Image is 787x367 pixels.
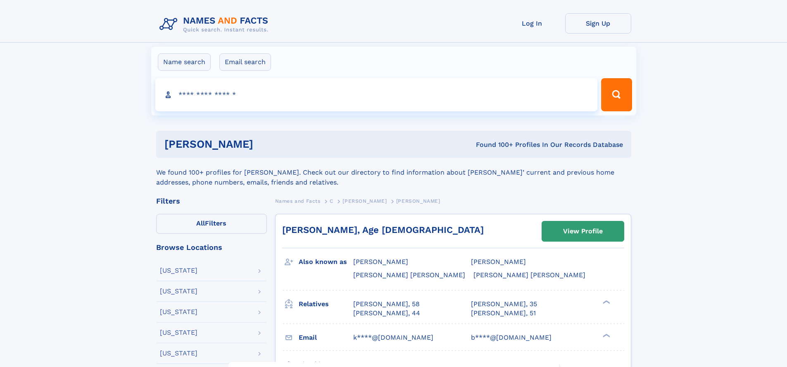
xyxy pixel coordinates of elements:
div: [US_STATE] [160,329,197,336]
div: Found 100+ Profiles In Our Records Database [364,140,623,149]
div: [US_STATE] [160,309,197,315]
span: [PERSON_NAME] [396,198,440,204]
label: Email search [219,53,271,71]
div: [US_STATE] [160,350,197,357]
div: ❯ [601,299,611,305]
span: [PERSON_NAME] [PERSON_NAME] [353,271,465,279]
label: Name search [158,53,211,71]
h3: Also known as [299,255,353,269]
a: [PERSON_NAME], 44 [353,309,420,318]
span: [PERSON_NAME] [PERSON_NAME] [473,271,585,279]
span: [PERSON_NAME] [342,198,387,204]
div: ❯ [601,333,611,338]
div: We found 100+ profiles for [PERSON_NAME]. Check out our directory to find information about [PERS... [156,158,631,187]
h3: Relatives [299,297,353,311]
label: Filters [156,214,267,234]
a: View Profile [542,221,624,241]
span: [PERSON_NAME] [471,258,526,266]
span: C [330,198,333,204]
a: [PERSON_NAME] [342,196,387,206]
div: Browse Locations [156,244,267,251]
img: Logo Names and Facts [156,13,275,36]
div: Filters [156,197,267,205]
button: Search Button [601,78,632,111]
a: [PERSON_NAME], 35 [471,300,537,309]
h3: Email [299,331,353,345]
span: All [196,219,205,227]
a: Sign Up [565,13,631,34]
h1: [PERSON_NAME] [164,139,365,149]
a: [PERSON_NAME], Age [DEMOGRAPHIC_DATA] [282,225,484,235]
a: Log In [499,13,565,34]
a: C [330,196,333,206]
div: [US_STATE] [160,267,197,274]
div: View Profile [563,222,603,241]
a: [PERSON_NAME], 51 [471,309,536,318]
span: [PERSON_NAME] [353,258,408,266]
div: [US_STATE] [160,288,197,295]
a: [PERSON_NAME], 58 [353,300,420,309]
input: search input [155,78,598,111]
a: Names and Facts [275,196,321,206]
